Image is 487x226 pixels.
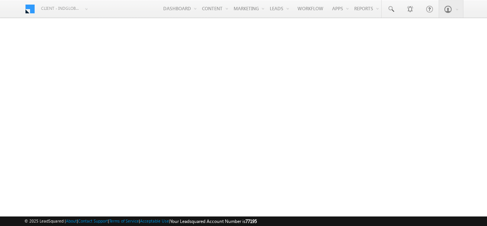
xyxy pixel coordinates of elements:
a: Contact Support [78,218,108,223]
a: About [66,218,77,223]
span: 77195 [245,218,257,224]
a: Acceptable Use [140,218,169,223]
a: Terms of Service [109,218,139,223]
span: Your Leadsquared Account Number is [170,218,257,224]
span: © 2025 LeadSquared | | | | | [24,218,257,225]
span: Client - indglobal2 (77195) [41,5,81,12]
